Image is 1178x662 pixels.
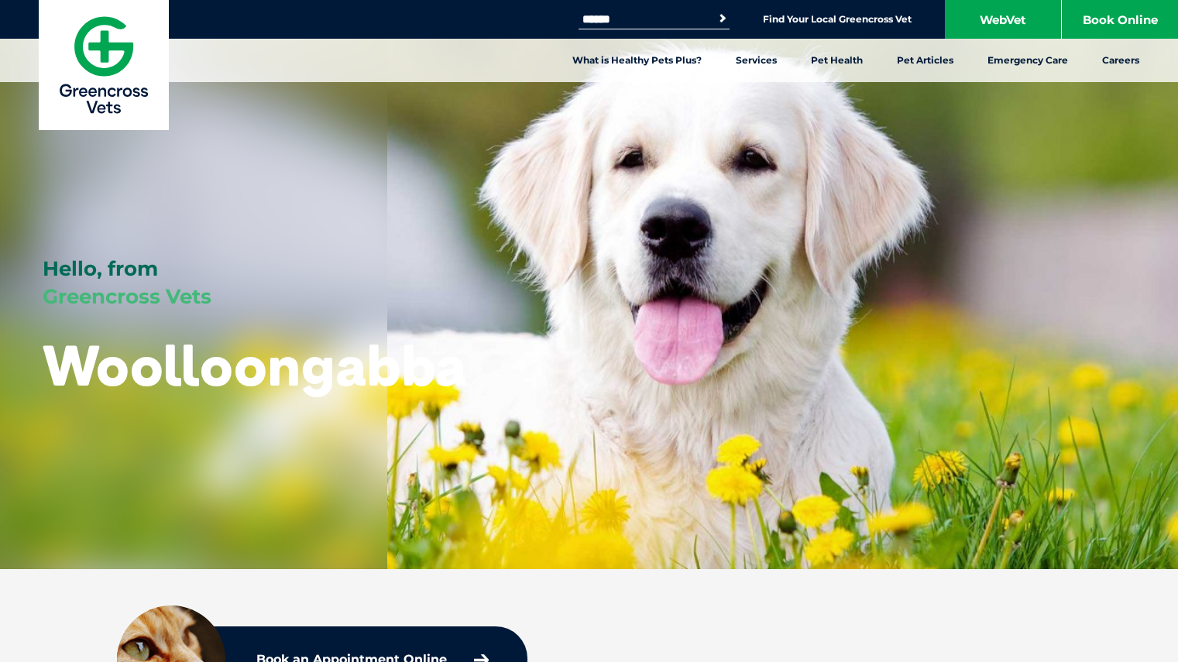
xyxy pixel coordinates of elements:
span: Greencross Vets [43,284,211,309]
a: Emergency Care [970,39,1085,82]
a: What is Healthy Pets Plus? [555,39,719,82]
button: Search [715,11,730,26]
a: Pet Health [794,39,880,82]
a: Careers [1085,39,1156,82]
a: Services [719,39,794,82]
span: Hello, from [43,256,158,281]
a: Pet Articles [880,39,970,82]
h1: Woolloongabba [43,334,466,396]
a: Find Your Local Greencross Vet [763,13,912,26]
